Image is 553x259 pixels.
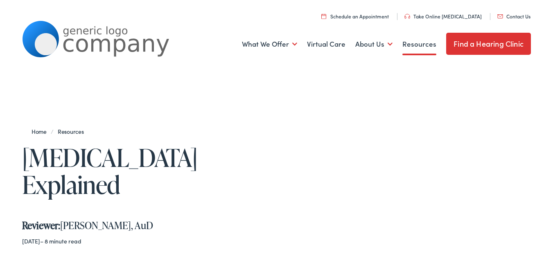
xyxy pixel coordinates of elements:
a: About Us [355,29,393,59]
a: Resources [54,127,88,135]
a: Schedule an Appointment [321,13,389,20]
a: Contact Us [497,13,530,20]
div: – 8 minute read [22,238,256,245]
a: Resources [402,29,436,59]
img: utility icon [497,14,503,18]
img: utility icon [404,14,410,19]
div: [PERSON_NAME], AuD [22,208,256,232]
a: Take Online [MEDICAL_DATA] [404,13,482,20]
h1: [MEDICAL_DATA] Explained [22,144,256,198]
a: Virtual Care [307,29,345,59]
img: utility icon [321,14,326,19]
span: / [32,127,88,135]
time: [DATE] [22,237,40,245]
a: Home [32,127,51,135]
a: Find a Hearing Clinic [446,33,531,55]
a: What We Offer [242,29,297,59]
strong: Reviewer: [22,218,60,232]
